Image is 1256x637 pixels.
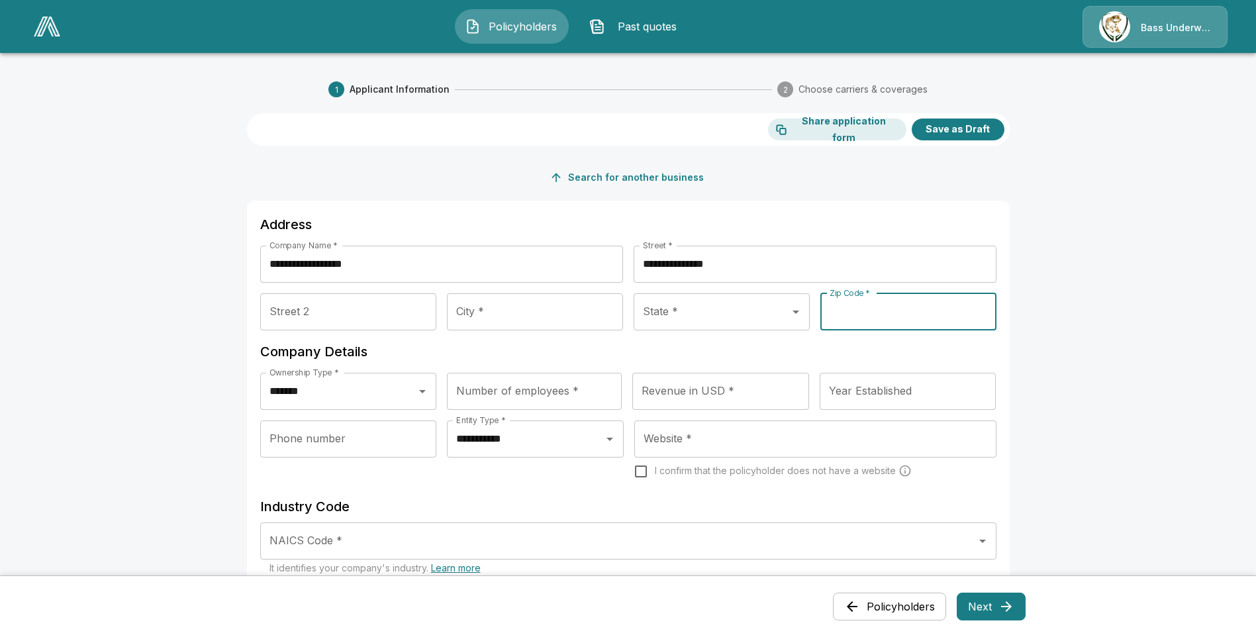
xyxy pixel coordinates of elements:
span: Choose carriers & coverages [798,83,928,96]
button: Policyholders IconPolicyholders [455,9,569,44]
button: Save as Draft [912,119,1004,140]
button: Open [413,382,432,401]
label: Zip Code * [830,287,870,299]
label: Company Name * [269,240,338,251]
button: Open [787,303,805,321]
img: AA Logo [34,17,60,36]
label: Ownership Type * [269,367,338,378]
a: Learn more [431,562,481,573]
span: It identifies your company's industry. [269,562,481,573]
button: Policyholders [833,593,946,620]
button: Open [601,430,619,448]
button: Open [973,532,992,550]
span: Policyholders [486,19,559,34]
span: Past quotes [610,19,683,34]
button: Next [957,593,1026,620]
button: Share application form [768,119,906,140]
label: Street * [643,240,673,251]
button: Past quotes IconPast quotes [579,9,693,44]
h6: Industry Code [260,496,996,517]
text: 2 [783,85,788,95]
label: Entity Type * [456,415,505,426]
h6: Company Details [260,341,996,362]
img: Past quotes Icon [589,19,605,34]
span: Applicant Information [350,83,450,96]
h6: Address [260,214,996,235]
button: Search for another business [547,166,709,190]
text: 1 [334,85,338,95]
span: I confirm that the policyholder does not have a website [655,464,896,477]
img: Policyholders Icon [465,19,481,34]
svg: Carriers run a cyber security scan on the policyholders' websites. Please enter a website wheneve... [898,464,912,477]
